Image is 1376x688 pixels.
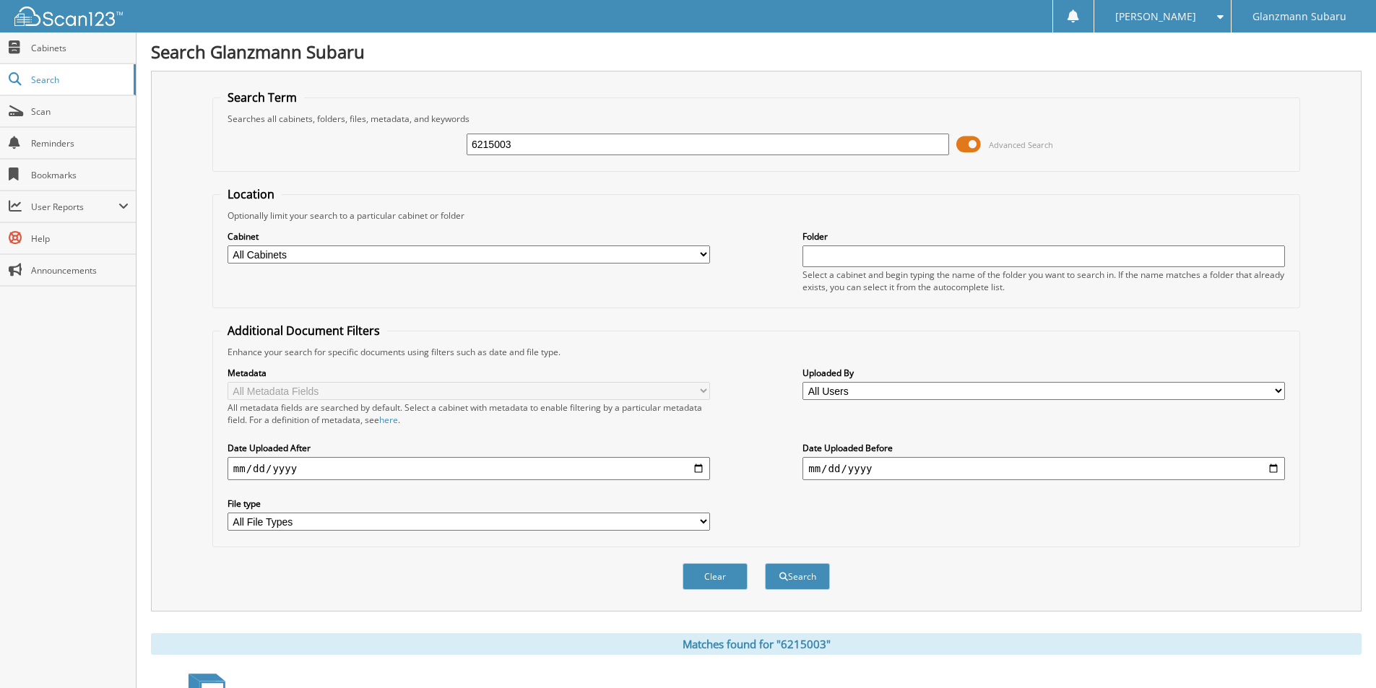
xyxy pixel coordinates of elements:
span: User Reports [31,201,118,213]
span: Cabinets [31,42,129,54]
label: Metadata [228,367,710,379]
div: Optionally limit your search to a particular cabinet or folder [220,209,1292,222]
h1: Search Glanzmann Subaru [151,40,1362,64]
a: here [379,414,398,426]
label: Date Uploaded Before [802,442,1285,454]
span: Announcements [31,264,129,276]
label: Uploaded By [802,367,1285,379]
span: Search [31,74,126,86]
label: Folder [802,230,1285,243]
legend: Additional Document Filters [220,323,387,339]
legend: Search Term [220,90,304,105]
button: Clear [683,563,748,590]
img: scan123-logo-white.svg [14,6,123,26]
div: Matches found for "6215003" [151,633,1362,655]
div: Enhance your search for specific documents using filters such as date and file type. [220,346,1292,358]
label: Cabinet [228,230,710,243]
label: File type [228,497,710,510]
input: end [802,457,1285,480]
div: Select a cabinet and begin typing the name of the folder you want to search in. If the name match... [802,269,1285,293]
label: Date Uploaded After [228,442,710,454]
span: Reminders [31,137,129,149]
span: Scan [31,105,129,118]
span: Glanzmann Subaru [1252,12,1346,21]
button: Search [765,563,830,590]
span: Help [31,232,129,245]
legend: Location [220,186,282,202]
span: Advanced Search [989,139,1053,150]
div: Searches all cabinets, folders, files, metadata, and keywords [220,113,1292,125]
div: All metadata fields are searched by default. Select a cabinet with metadata to enable filtering b... [228,401,710,426]
span: Bookmarks [31,169,129,181]
input: start [228,457,710,480]
span: [PERSON_NAME] [1115,12,1196,21]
